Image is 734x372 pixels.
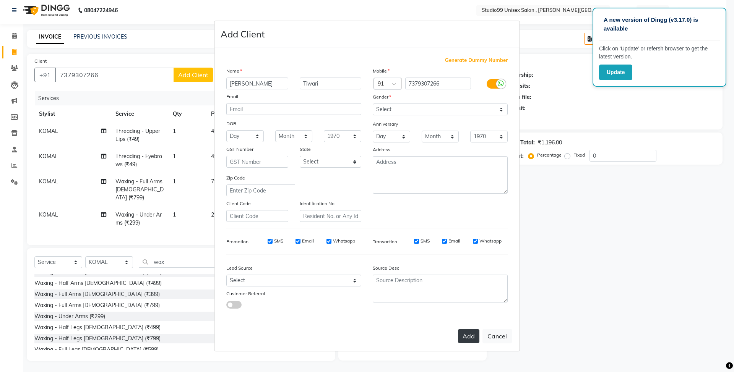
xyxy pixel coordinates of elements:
[300,210,362,222] input: Resident No. or Any Id
[226,184,295,196] input: Enter Zip Code
[226,238,248,245] label: Promotion
[302,238,314,244] label: Email
[226,290,265,297] label: Customer Referral
[458,329,479,343] button: Add
[373,68,390,74] label: Mobile
[300,78,362,89] input: Last Name
[405,78,471,89] input: Mobile
[373,121,398,128] label: Anniversary
[226,93,238,100] label: Email
[599,65,632,80] button: Update
[226,103,361,115] input: Email
[445,57,508,64] span: Generate Dummy Number
[226,68,242,74] label: Name
[333,238,355,244] label: Whatsapp
[226,200,251,207] label: Client Code
[221,27,265,41] h4: Add Client
[421,238,430,244] label: SMS
[226,265,253,272] label: Lead Source
[226,210,288,222] input: Client Code
[373,265,399,272] label: Source Desc
[300,200,336,207] label: Identification No.
[274,238,283,244] label: SMS
[300,146,311,153] label: State
[226,175,245,181] label: Zip Code
[226,120,236,127] label: DOB
[482,329,512,343] button: Cancel
[479,238,502,244] label: Whatsapp
[226,78,288,89] input: First Name
[373,146,390,153] label: Address
[373,238,397,245] label: Transaction
[226,146,253,153] label: GST Number
[604,16,715,33] p: A new version of Dingg (v3.17.0) is available
[448,238,460,244] label: Email
[373,94,391,100] label: Gender
[226,156,288,168] input: GST Number
[599,45,720,61] p: Click on ‘Update’ or refersh browser to get the latest version.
